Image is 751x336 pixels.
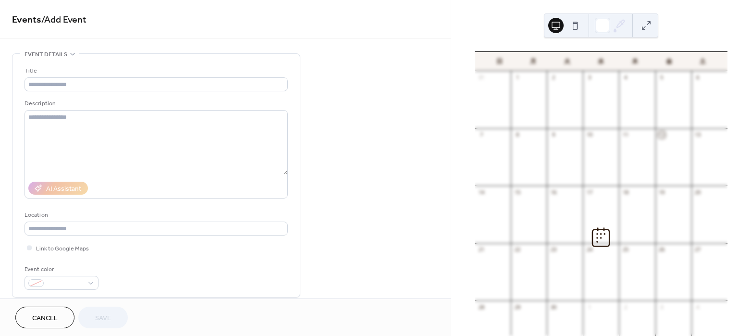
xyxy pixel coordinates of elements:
div: 1 [514,74,521,81]
div: 14 [478,188,485,196]
div: 土 [686,52,720,71]
div: 3 [658,303,665,311]
div: 21 [478,246,485,253]
div: 26 [658,246,665,253]
div: 5 [658,74,665,81]
span: / Add Event [41,11,86,29]
div: 6 [694,74,702,81]
div: 19 [658,188,665,196]
div: 27 [694,246,702,253]
div: 金 [652,52,686,71]
div: 18 [622,188,629,196]
div: Title [25,66,286,76]
div: 火 [550,52,584,71]
div: 24 [586,246,593,253]
div: 7 [478,131,485,138]
span: Event details [25,50,67,60]
div: 13 [694,131,702,138]
div: 3 [586,74,593,81]
div: 22 [514,246,521,253]
div: 日 [482,52,517,71]
div: 17 [586,188,593,196]
span: Cancel [32,313,58,324]
div: 1 [586,303,593,311]
div: 11 [622,131,629,138]
div: 2 [550,74,557,81]
div: Location [25,210,286,220]
div: 29 [514,303,521,311]
div: 20 [694,188,702,196]
a: Events [12,11,41,29]
div: 12 [658,131,665,138]
div: 木 [618,52,652,71]
div: 4 [694,303,702,311]
div: 月 [516,52,550,71]
button: Cancel [15,307,74,328]
div: Description [25,99,286,109]
div: 25 [622,246,629,253]
span: Link to Google Maps [36,244,89,254]
div: 水 [584,52,618,71]
div: 10 [586,131,593,138]
div: 30 [550,303,557,311]
div: 15 [514,188,521,196]
div: 8 [514,131,521,138]
div: Event color [25,264,97,274]
div: 4 [622,74,629,81]
div: 2 [622,303,629,311]
div: 16 [550,188,557,196]
div: 23 [550,246,557,253]
div: 9 [550,131,557,138]
div: 31 [478,74,485,81]
div: 28 [478,303,485,311]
